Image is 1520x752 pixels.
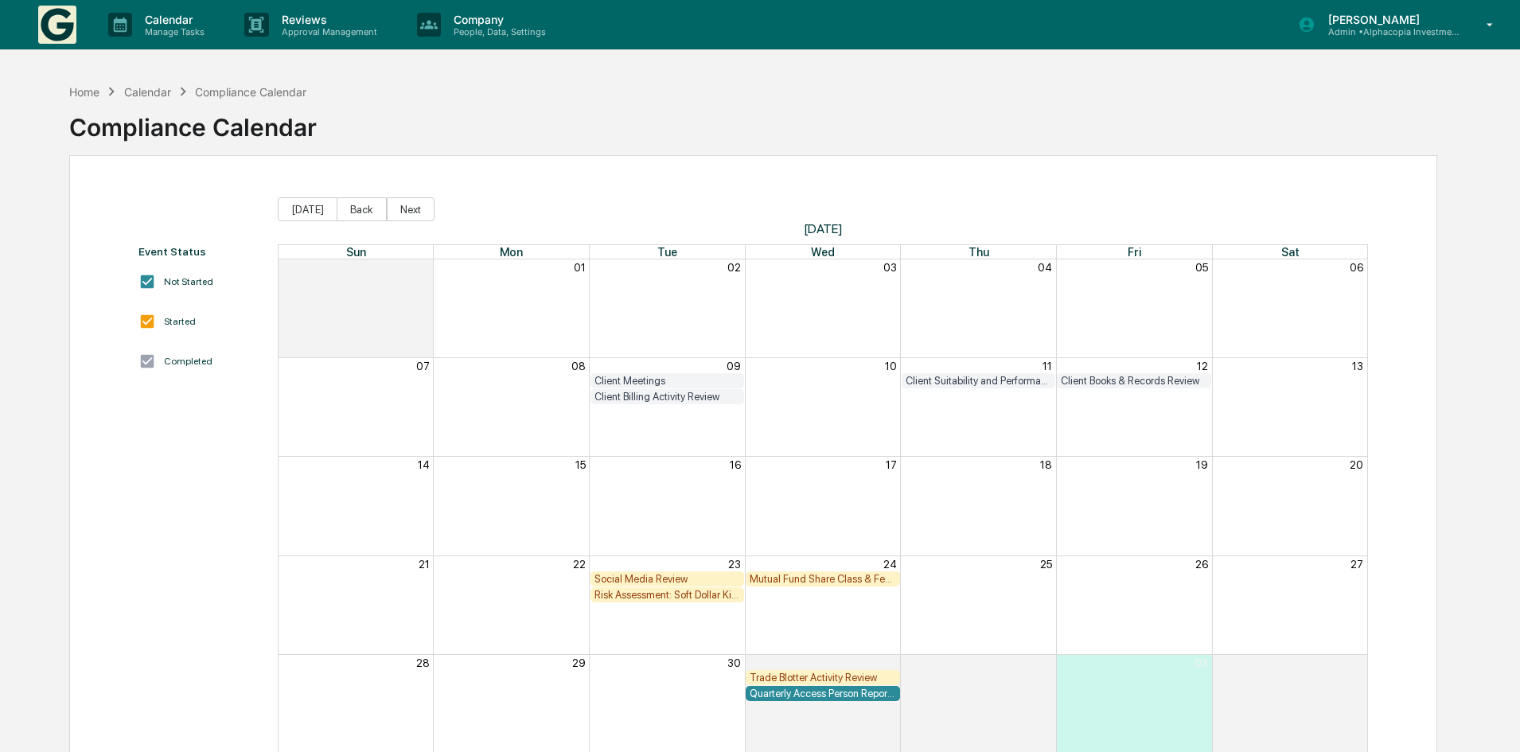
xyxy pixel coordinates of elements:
[1350,261,1363,274] button: 06
[1039,657,1052,669] button: 02
[337,197,387,221] button: Back
[278,197,337,221] button: [DATE]
[572,657,586,669] button: 29
[500,245,523,259] span: Mon
[1040,558,1052,571] button: 25
[728,558,741,571] button: 23
[1061,375,1207,387] div: Client Books & Records Review
[594,391,741,403] div: Client Billing Activity Review
[886,458,897,471] button: 17
[69,85,99,99] div: Home
[164,316,196,327] div: Started
[906,375,1052,387] div: Client Suitability and Performance Review
[346,245,366,259] span: Sun
[278,221,1369,236] span: [DATE]
[132,13,212,26] p: Calendar
[594,573,741,585] div: Social Media Review
[124,85,171,99] div: Calendar
[750,573,896,585] div: Mutual Fund Share Class & Fee Review
[730,458,741,471] button: 16
[1281,245,1300,259] span: Sat
[885,657,897,669] button: 01
[1197,360,1208,372] button: 12
[575,458,586,471] button: 15
[164,356,212,367] div: Completed
[269,26,385,37] p: Approval Management
[573,558,586,571] button: 22
[594,375,741,387] div: Client Meetings
[883,261,897,274] button: 03
[1195,657,1208,669] button: 03
[132,26,212,37] p: Manage Tasks
[1128,245,1141,259] span: Fri
[441,26,554,37] p: People, Data, Settings
[1040,458,1052,471] button: 18
[1195,261,1208,274] button: 05
[1315,13,1463,26] p: [PERSON_NAME]
[811,245,835,259] span: Wed
[1043,360,1052,372] button: 11
[38,6,76,44] img: logo
[727,657,741,669] button: 30
[727,360,741,372] button: 09
[441,13,554,26] p: Company
[419,558,430,571] button: 21
[969,245,989,259] span: Thu
[1350,558,1363,571] button: 27
[419,261,430,274] button: 31
[418,458,430,471] button: 14
[138,245,262,258] div: Event Status
[1195,558,1208,571] button: 26
[1350,458,1363,471] button: 20
[1196,458,1208,471] button: 19
[1352,360,1363,372] button: 13
[594,589,741,601] div: Risk Assessment: Soft Dollar Kickbacks
[574,261,586,274] button: 01
[727,261,741,274] button: 02
[750,688,896,699] div: Quarterly Access Person Reporting & Certification
[885,360,897,372] button: 10
[1315,26,1463,37] p: Admin • Alphacopia Investments
[750,672,896,684] div: Trade Blotter Activity Review
[416,657,430,669] button: 28
[571,360,586,372] button: 08
[1469,699,1512,742] iframe: Open customer support
[195,85,306,99] div: Compliance Calendar
[69,100,317,142] div: Compliance Calendar
[1349,657,1363,669] button: 04
[416,360,430,372] button: 07
[387,197,435,221] button: Next
[883,558,897,571] button: 24
[269,13,385,26] p: Reviews
[164,276,213,287] div: Not Started
[657,245,677,259] span: Tue
[1038,261,1052,274] button: 04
